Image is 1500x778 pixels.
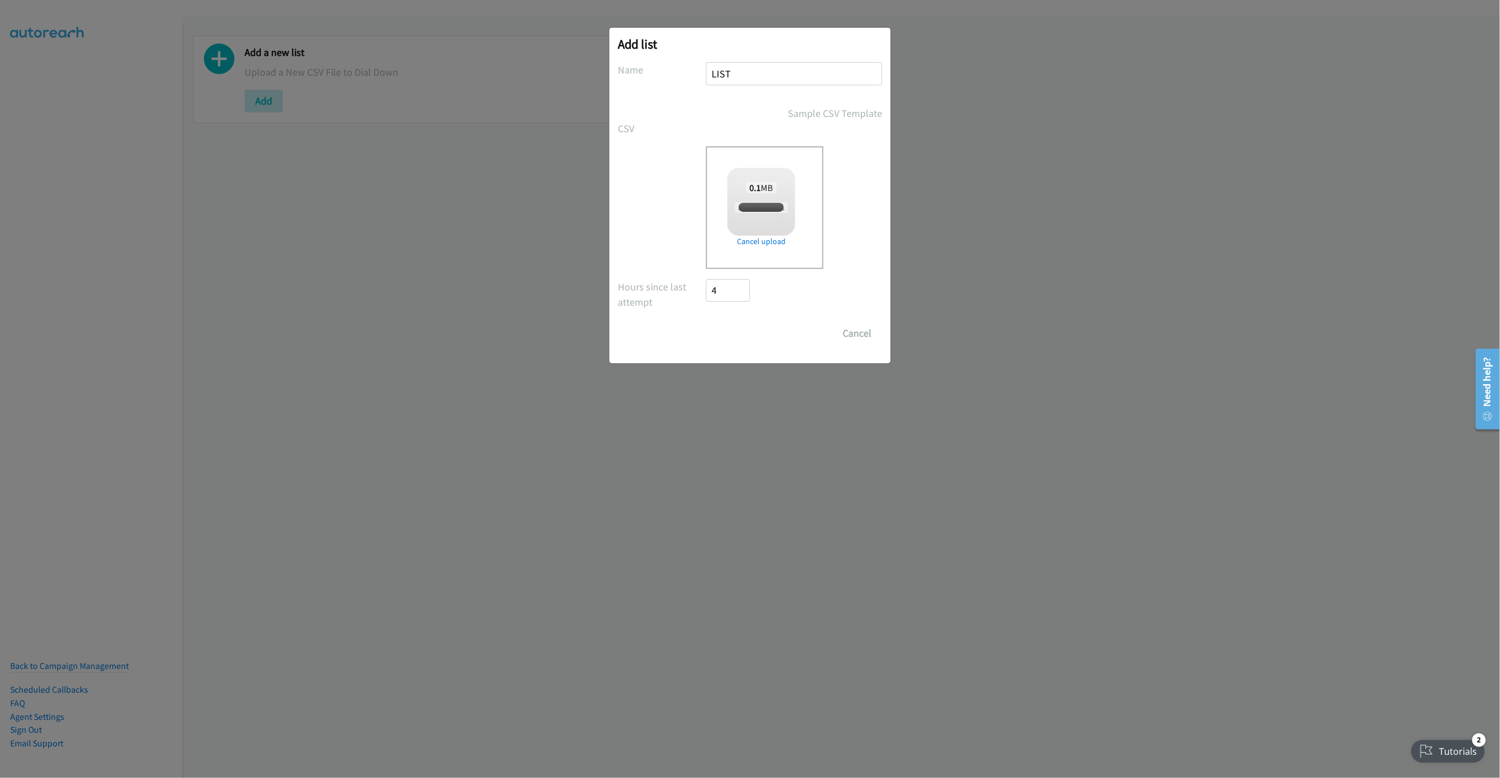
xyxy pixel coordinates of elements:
[749,182,761,193] strong: 0.1
[1405,729,1492,770] iframe: Checklist
[735,202,816,213] span: report1757635623883.csv
[1468,344,1500,434] iframe: Resource Center
[618,279,706,310] label: Hours since last attempt
[832,322,882,345] button: Cancel
[727,236,795,247] a: Cancel upload
[618,62,706,77] label: Name
[788,106,882,121] a: Sample CSV Template
[618,36,882,52] h2: Add list
[746,182,777,193] span: MB
[618,121,706,136] label: CSV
